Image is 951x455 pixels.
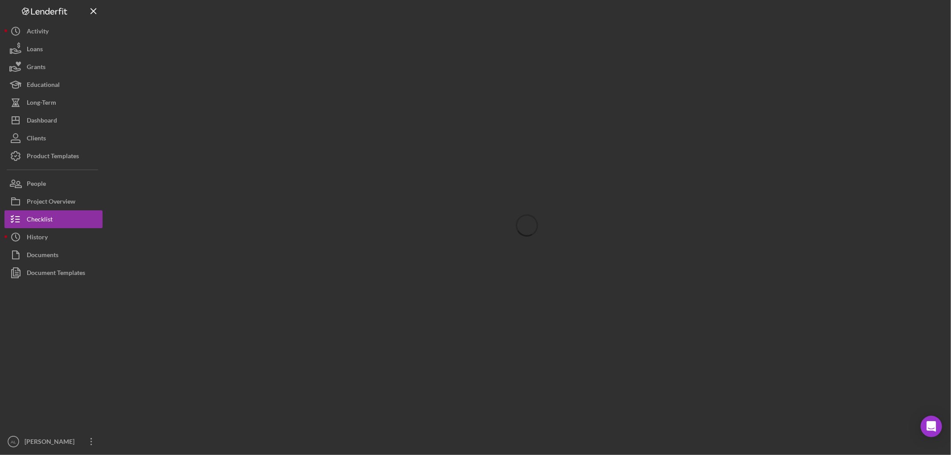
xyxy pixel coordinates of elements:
button: Activity [4,22,103,40]
button: Grants [4,58,103,76]
div: Product Templates [27,147,79,167]
button: Clients [4,129,103,147]
button: Product Templates [4,147,103,165]
text: AL [11,439,16,444]
button: Document Templates [4,264,103,282]
div: Open Intercom Messenger [921,416,942,437]
div: Document Templates [27,264,85,284]
div: Activity [27,22,49,42]
div: Project Overview [27,193,75,213]
div: Loans [27,40,43,60]
div: Dashboard [27,111,57,131]
div: People [27,175,46,195]
button: Project Overview [4,193,103,210]
button: History [4,228,103,246]
div: Checklist [27,210,53,230]
div: Documents [27,246,58,266]
button: AL[PERSON_NAME] [4,433,103,451]
div: Educational [27,76,60,96]
button: Educational [4,76,103,94]
button: Loans [4,40,103,58]
div: [PERSON_NAME] [22,433,80,453]
button: Long-Term [4,94,103,111]
button: Dashboard [4,111,103,129]
button: Documents [4,246,103,264]
div: Grants [27,58,45,78]
div: Clients [27,129,46,149]
button: People [4,175,103,193]
button: Checklist [4,210,103,228]
div: Long-Term [27,94,56,114]
div: History [27,228,48,248]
